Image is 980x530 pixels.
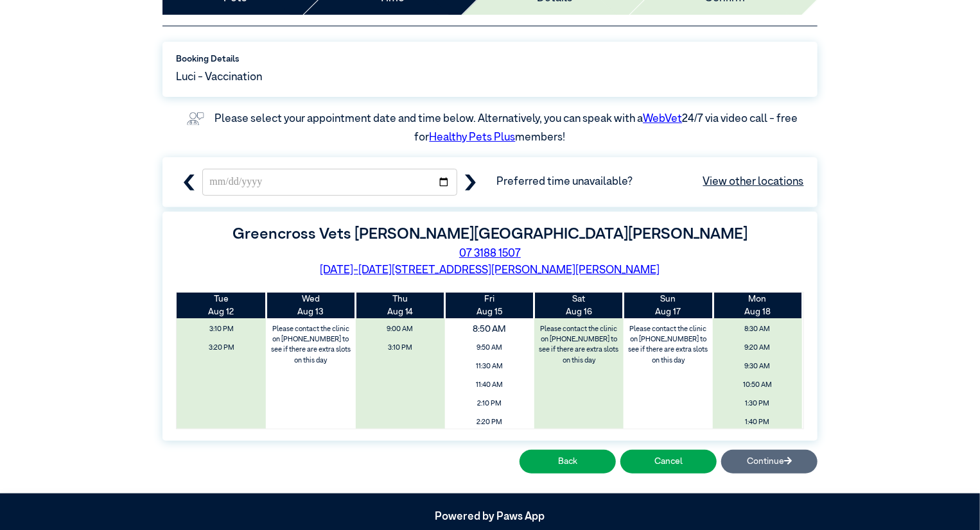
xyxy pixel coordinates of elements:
img: vet [182,108,209,130]
a: WebVet [643,114,682,124]
span: Luci - Vaccination [176,69,262,86]
span: 1:40 PM [717,415,798,431]
th: Aug 15 [445,293,534,319]
th: Aug 14 [356,293,445,319]
span: 9:30 AM [717,359,798,375]
label: Please select your appointment date and time below. Alternatively, you can speak with a 24/7 via ... [214,114,800,144]
span: 9:00 AM [359,321,441,338]
label: Please contact the clinic on [PHONE_NUMBER] to see if there are extra slots on this day [625,321,712,369]
th: Aug 12 [177,293,266,319]
span: 8:30 AM [717,321,798,338]
span: 9:20 AM [717,340,798,356]
a: View other locations [703,174,804,191]
span: 11:40 AM [449,377,530,393]
span: 10:50 AM [717,377,798,393]
th: Aug 16 [534,293,624,319]
h5: Powered by Paws App [162,511,818,524]
th: Aug 13 [266,293,355,319]
span: 2:20 PM [449,415,530,431]
span: 2:10 PM [449,396,530,412]
span: 9:50 AM [449,340,530,356]
button: Cancel [620,450,717,474]
span: 1:30 PM [717,396,798,412]
a: 07 3188 1507 [459,248,521,259]
a: [DATE]-[DATE][STREET_ADDRESS][PERSON_NAME][PERSON_NAME] [320,265,660,276]
span: 3:20 PM [180,340,262,356]
span: 3:10 PM [359,340,441,356]
label: Please contact the clinic on [PHONE_NUMBER] to see if there are extra slots on this day [267,321,354,369]
span: 8:50 AM [437,319,543,339]
a: Healthy Pets Plus [430,132,516,143]
button: Back [520,450,616,474]
label: Please contact the clinic on [PHONE_NUMBER] to see if there are extra slots on this day [536,321,623,369]
span: 11:30 AM [449,359,530,375]
label: Booking Details [176,53,804,65]
th: Aug 18 [713,293,802,319]
th: Aug 17 [624,293,713,319]
label: Greencross Vets [PERSON_NAME][GEOGRAPHIC_DATA][PERSON_NAME] [232,227,748,242]
span: 3:10 PM [180,321,262,338]
span: Preferred time unavailable? [496,174,804,191]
